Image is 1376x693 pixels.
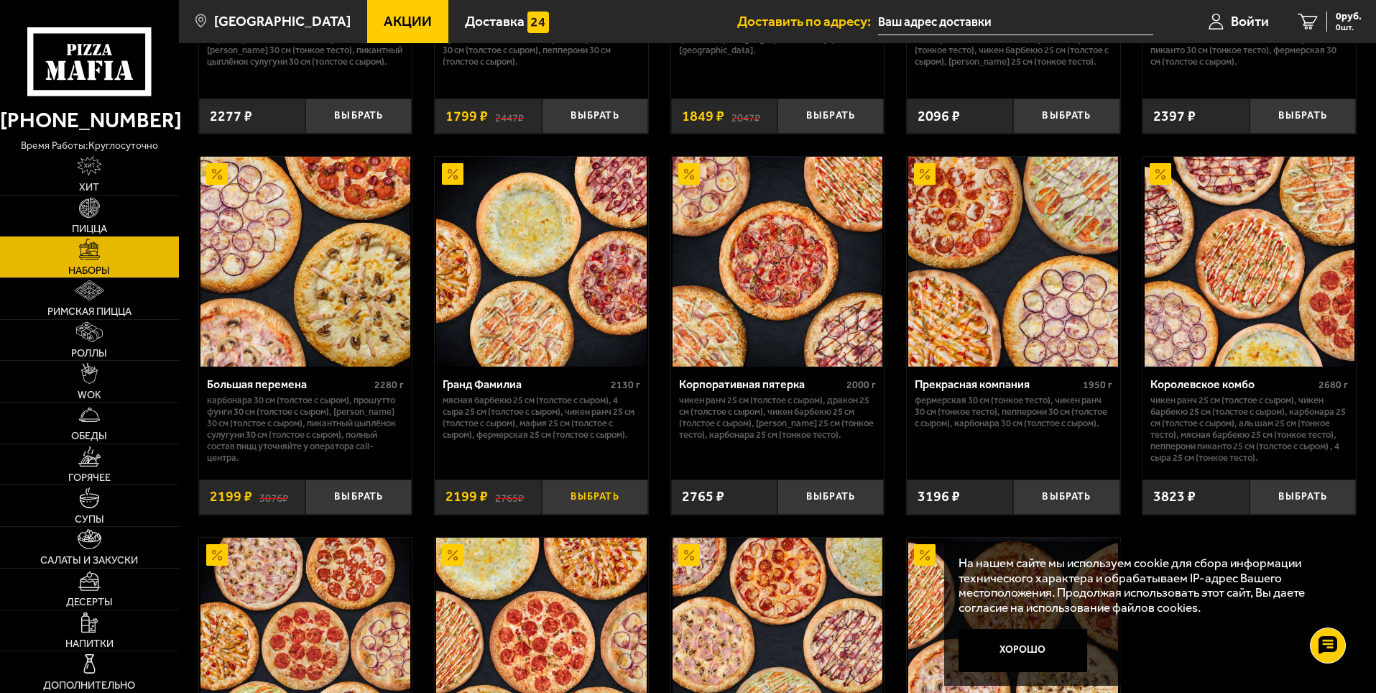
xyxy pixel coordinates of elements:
[777,479,884,515] button: Выбрать
[443,377,607,391] div: Гранд Фамилиа
[71,431,107,441] span: Обеды
[527,12,549,33] img: 15daf4d41897b9f0e9f617042186c801.svg
[682,490,724,504] span: 2765 ₽
[75,514,104,524] span: Супы
[305,479,412,515] button: Выбрать
[1336,12,1362,22] span: 0 руб.
[207,33,405,68] p: Карбонара 30 см (толстое с сыром), [PERSON_NAME] 30 см (тонкое тесто), Пикантный цыплёнок сулугун...
[1150,395,1348,464] p: Чикен Ранч 25 см (толстое с сыром), Чикен Барбекю 25 см (толстое с сыром), Карбонара 25 см (толст...
[214,14,351,28] span: [GEOGRAPHIC_DATA]
[542,98,648,134] button: Выбрать
[1150,377,1315,391] div: Королевское комбо
[206,163,228,185] img: Акционный
[918,490,960,504] span: 3196 ₽
[445,490,488,504] span: 2199 ₽
[78,390,101,400] span: WOK
[200,157,410,367] img: Большая перемена
[374,379,404,391] span: 2280 г
[1150,163,1171,185] img: Акционный
[1153,490,1196,504] span: 3823 ₽
[915,377,1079,391] div: Прекрасная компания
[68,472,111,482] span: Горячее
[914,163,936,185] img: Акционный
[1250,98,1356,134] button: Выбрать
[908,157,1118,367] img: Прекрасная компания
[1153,109,1196,124] span: 2397 ₽
[443,33,640,68] p: Дракон 30 см (толстое с сыром), Деревенская 30 см (толстое с сыром), Пепперони 30 см (толстое с с...
[611,379,640,391] span: 2130 г
[959,556,1334,615] p: На нашем сайте мы используем cookie для сбора информации технического характера и обрабатываем IP...
[1013,479,1119,515] button: Выбрать
[207,395,405,464] p: Карбонара 30 см (толстое с сыром), Прошутто Фунги 30 см (толстое с сыром), [PERSON_NAME] 30 см (т...
[542,479,648,515] button: Выбрать
[737,14,878,28] span: Доставить по адресу:
[1336,23,1362,32] span: 0 шт.
[914,544,936,566] img: Акционный
[465,14,525,28] span: Доставка
[731,109,760,124] s: 2047 ₽
[495,490,524,504] s: 2765 ₽
[66,597,113,607] span: Десерты
[1083,379,1112,391] span: 1950 г
[65,638,114,648] span: Напитки
[443,395,640,441] p: Мясная Барбекю 25 см (толстое с сыром), 4 сыра 25 см (толстое с сыром), Чикен Ранч 25 см (толстое...
[259,490,288,504] s: 3076 ₽
[1231,14,1269,28] span: Войти
[79,182,99,192] span: Хит
[1013,98,1119,134] button: Выбрать
[305,98,412,134] button: Выбрать
[495,109,524,124] s: 2447 ₽
[210,490,252,504] span: 2199 ₽
[442,544,463,566] img: Акционный
[1145,157,1354,367] img: Королевское комбо
[1142,157,1356,367] a: АкционныйКоролевское комбо
[1250,479,1356,515] button: Выбрать
[40,555,138,565] span: Салаты и закуски
[777,98,884,134] button: Выбрать
[679,377,844,391] div: Корпоративная пятерка
[436,157,646,367] img: Гранд Фамилиа
[918,109,960,124] span: 2096 ₽
[682,109,724,124] span: 1849 ₽
[71,348,107,358] span: Роллы
[915,33,1112,68] p: Пепперони 25 см (толстое с сыром), 4 сыра 25 см (тонкое тесто), Чикен Барбекю 25 см (толстое с сы...
[678,544,700,566] img: Акционный
[47,306,131,316] span: Римская пицца
[1319,379,1348,391] span: 2680 г
[445,109,488,124] span: 1799 ₽
[678,163,700,185] img: Акционный
[199,157,412,367] a: АкционныйБольшая перемена
[384,14,432,28] span: Акции
[72,224,107,234] span: Пицца
[207,377,371,391] div: Большая перемена
[68,265,110,275] span: Наборы
[671,157,885,367] a: АкционныйКорпоративная пятерка
[43,680,135,690] span: Дополнительно
[673,157,882,367] img: Корпоративная пятерка
[206,544,228,566] img: Акционный
[442,163,463,185] img: Акционный
[878,9,1153,35] input: Ваш адрес доставки
[679,395,877,441] p: Чикен Ранч 25 см (толстое с сыром), Дракон 25 см (толстое с сыром), Чикен Барбекю 25 см (толстое ...
[1150,33,1348,68] p: Аль-Шам 30 см (тонкое тесто), Пепперони Пиканто 30 см (тонкое тесто), Фермерская 30 см (толстое с...
[210,109,252,124] span: 2277 ₽
[679,33,877,56] p: Филадельфия, [GEOGRAPHIC_DATA] в угре, Эби [GEOGRAPHIC_DATA].
[435,157,648,367] a: АкционныйГранд Фамилиа
[907,157,1120,367] a: АкционныйПрекрасная компания
[915,395,1112,429] p: Фермерская 30 см (тонкое тесто), Чикен Ранч 30 см (тонкое тесто), Пепперони 30 см (толстое с сыро...
[846,379,876,391] span: 2000 г
[959,629,1088,672] button: Хорошо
